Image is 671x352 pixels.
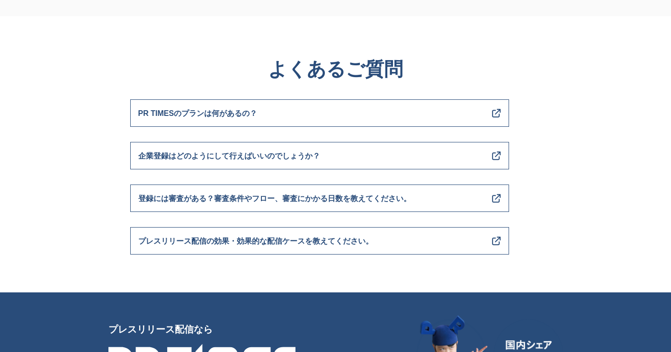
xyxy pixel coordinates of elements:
[138,150,320,162] span: 企業登録はどのようにして行えばいいのでしょうか？
[130,227,509,255] a: プレスリリース配信の効果・効果的な配信ケースを教えてください。
[130,99,509,127] a: PR TIMESのプランは何があるの？
[130,142,509,169] a: 企業登録はどのようにして行えばいいのでしょうか？
[138,235,373,247] span: プレスリリース配信の効果・効果的な配信ケースを教えてください。
[130,54,541,84] h4: よくあるご質問
[130,185,509,212] a: 登録には審査がある？審査条件やフロー、審査にかかる日数を教えてください。
[138,193,411,205] span: 登録には審査がある？審査条件やフロー、審査にかかる日数を教えてください。
[108,315,298,343] p: プレスリリース配信なら
[138,107,258,120] span: PR TIMESのプランは何があるの？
